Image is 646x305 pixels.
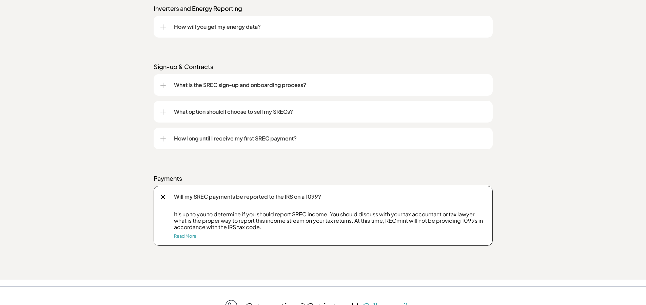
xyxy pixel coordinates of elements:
p: What option should I choose to sell my SRECs? [174,108,486,116]
p: What is the SREC sign-up and onboarding process? [174,81,486,89]
p: How long until I receive my first SREC payment? [174,134,486,143]
p: Sign-up & Contracts [154,63,493,71]
p: Inverters and Energy Reporting [154,4,493,13]
p: It's up to you to determine if you should report SREC income. You should discuss with your tax ac... [174,211,486,231]
p: Will my SREC payments be reported to the IRS on a 1099? [174,193,486,201]
p: How will you get my energy data? [174,23,486,31]
a: Read More [174,233,196,239]
p: Payments [154,174,493,182]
